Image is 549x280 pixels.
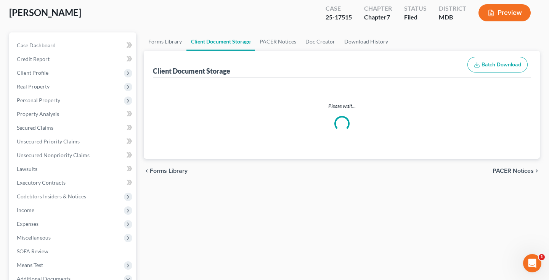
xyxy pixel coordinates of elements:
[17,69,48,76] span: Client Profile
[17,83,50,90] span: Real Property
[17,207,34,213] span: Income
[364,13,392,22] div: Chapter
[404,13,427,22] div: Filed
[17,234,51,241] span: Miscellaneous
[144,32,186,51] a: Forms Library
[17,138,80,145] span: Unsecured Priority Claims
[482,61,521,68] span: Batch Download
[11,121,136,135] a: Secured Claims
[154,102,529,110] p: Please wait...
[17,193,86,200] span: Codebtors Insiders & Notices
[493,168,534,174] span: PACER Notices
[17,56,50,62] span: Credit Report
[9,7,81,18] span: [PERSON_NAME]
[11,176,136,190] a: Executory Contracts
[255,32,301,51] a: PACER Notices
[17,42,56,48] span: Case Dashboard
[17,152,90,158] span: Unsecured Nonpriority Claims
[326,13,352,22] div: 25-17515
[11,148,136,162] a: Unsecured Nonpriority Claims
[534,168,540,174] i: chevron_right
[467,57,528,73] button: Batch Download
[326,4,352,13] div: Case
[150,168,188,174] span: Forms Library
[439,13,466,22] div: MDB
[17,166,37,172] span: Lawsuits
[404,4,427,13] div: Status
[11,135,136,148] a: Unsecured Priority Claims
[493,168,540,174] button: PACER Notices chevron_right
[17,179,66,186] span: Executory Contracts
[478,4,531,21] button: Preview
[11,39,136,52] a: Case Dashboard
[364,4,392,13] div: Chapter
[17,111,59,117] span: Property Analysis
[523,254,541,272] iframe: Intercom live chat
[17,220,39,227] span: Expenses
[17,97,60,103] span: Personal Property
[439,4,466,13] div: District
[11,245,136,258] a: SOFA Review
[144,168,150,174] i: chevron_left
[17,124,53,131] span: Secured Claims
[11,162,136,176] a: Lawsuits
[387,13,390,21] span: 7
[11,107,136,121] a: Property Analysis
[17,248,48,254] span: SOFA Review
[11,52,136,66] a: Credit Report
[340,32,393,51] a: Download History
[186,32,255,51] a: Client Document Storage
[17,262,43,268] span: Means Test
[144,168,188,174] button: chevron_left Forms Library
[301,32,340,51] a: Doc Creator
[153,66,230,76] div: Client Document Storage
[539,254,545,260] span: 1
